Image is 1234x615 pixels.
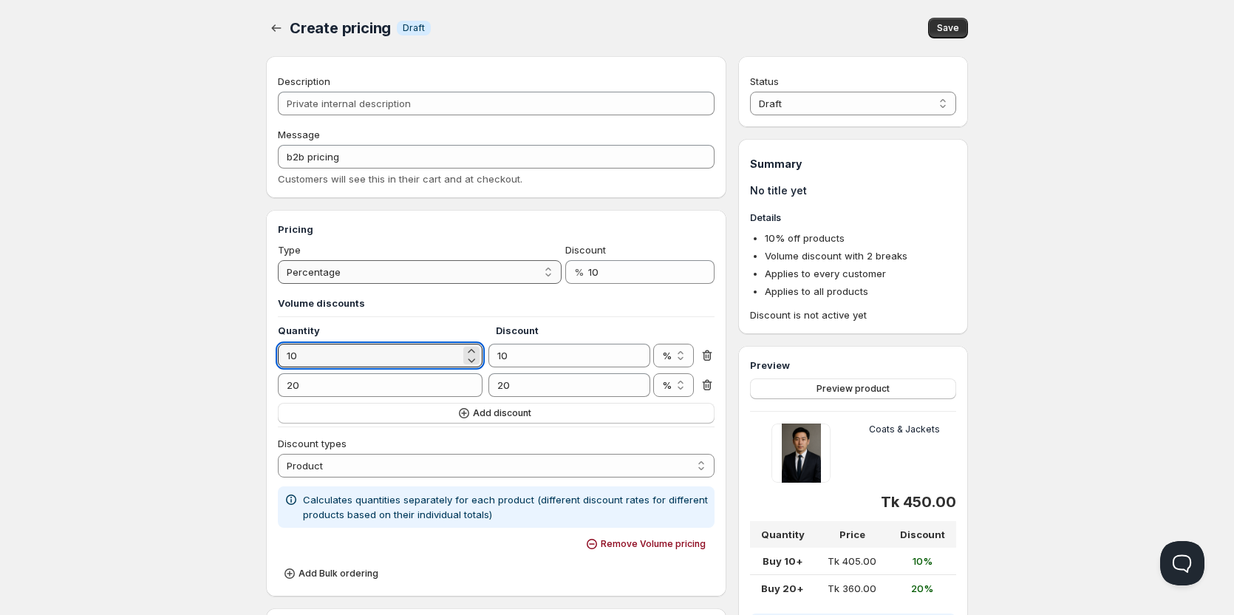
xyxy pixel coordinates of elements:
span: Remove Volume pricing [601,538,706,550]
h3: Volume discounts [278,296,715,310]
td: Tk 360.00 [816,575,888,602]
h4: Discount [496,323,655,338]
div: Tk 450.00 [750,495,956,509]
h3: Pricing [278,222,715,237]
h5: Coats & Jackets [869,424,940,483]
span: Customers will see this in their cart and at checkout. [278,173,522,185]
span: Volume discount with 2 breaks [765,250,907,262]
h3: Preview [750,358,956,373]
span: Applies to every customer [765,268,886,279]
span: 10 % off products [765,232,845,244]
th: Price [816,521,888,548]
span: Description [278,75,330,87]
h1: Summary [750,157,956,171]
button: Add discount [278,403,715,424]
button: Remove Volume pricing [580,534,715,554]
span: Save [937,22,959,34]
span: Status [750,75,779,87]
h4: Quantity [278,323,496,338]
th: Discount [888,521,956,548]
td: Buy 20+ [750,575,817,602]
button: Add Bulk ordering [278,563,387,584]
span: Create pricing [290,19,391,37]
span: Message [278,129,320,140]
span: Preview product [817,383,890,395]
input: Private internal description [278,92,715,115]
span: Applies to all products [765,285,868,297]
td: 10% [888,548,956,575]
th: Quantity [750,521,817,548]
span: Discount is not active yet [750,307,956,322]
span: Draft [403,22,425,34]
td: 20% [888,575,956,602]
span: Add discount [473,407,531,419]
span: Add Bulk ordering [299,568,378,580]
span: % [574,266,584,278]
iframe: Help Scout Beacon - Open [1160,541,1204,585]
td: Tk 405.00 [816,548,888,575]
span: Discount types [278,438,347,449]
h3: Details [750,210,956,225]
td: Buy 10+ [750,548,817,575]
p: Calculates quantities separately for each product (different discount rates for different product... [303,492,709,522]
button: Preview product [750,378,956,399]
h1: No title yet [750,183,956,198]
button: Save [928,18,968,38]
span: Discount [565,244,606,256]
span: Type [278,244,301,256]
